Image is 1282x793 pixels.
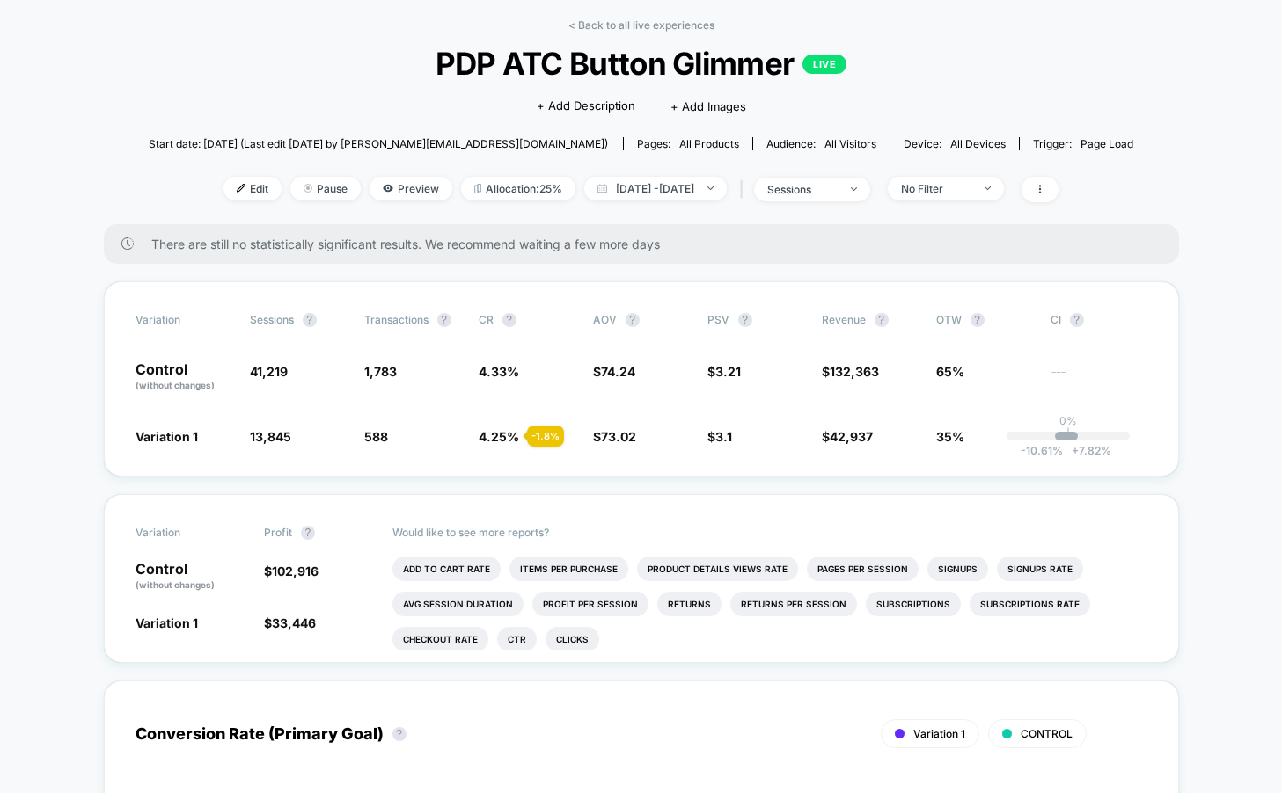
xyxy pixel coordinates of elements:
div: Trigger: [1033,137,1133,150]
li: Items Per Purchase [509,557,628,581]
span: Variation [136,313,232,327]
p: 0% [1059,414,1077,427]
li: Profit Per Session [532,592,648,616]
p: Control [136,562,246,592]
span: 3.21 [715,364,741,379]
li: Ctr [497,627,537,651]
button: ? [392,727,407,741]
span: Revenue [822,313,866,326]
span: Pause [290,177,361,200]
span: 65% [936,364,964,379]
span: Page Load [1081,137,1133,150]
img: rebalance [474,184,481,193]
li: Avg Session Duration [392,592,524,616]
a: < Back to all live experiences [568,18,714,32]
li: Add To Cart Rate [392,557,501,581]
span: Start date: [DATE] (Last edit [DATE] by [PERSON_NAME][EMAIL_ADDRESS][DOMAIN_NAME]) [149,137,608,150]
span: + Add Images [670,99,746,113]
span: PDP ATC Button Glimmer [198,45,1085,82]
li: Pages Per Session [807,557,919,581]
span: 13,845 [250,429,291,444]
div: Audience: [766,137,876,150]
span: Device: [890,137,1019,150]
span: Transactions [364,313,429,326]
span: There are still no statistically significant results. We recommend waiting a few more days [151,236,1144,251]
button: ? [1070,313,1084,327]
div: No Filter [901,182,971,195]
img: calendar [597,184,607,193]
span: 1,783 [364,364,397,379]
span: | [736,177,754,202]
span: --- [1051,367,1147,392]
img: end [707,186,714,190]
span: Variation 1 [913,727,965,740]
li: Signups [927,557,988,581]
span: Variation 1 [136,615,198,630]
button: ? [502,313,516,327]
span: 102,916 [272,564,319,578]
span: $ [593,364,635,379]
span: $ [822,364,879,379]
span: 35% [936,429,964,444]
span: (without changes) [136,579,215,590]
span: 132,363 [830,364,879,379]
span: $ [822,429,873,444]
span: 74.24 [601,364,635,379]
span: + [1072,444,1079,457]
img: edit [237,184,245,193]
span: 4.25 % [479,429,519,444]
li: Returns [657,592,722,616]
span: + Add Description [537,98,635,115]
span: Allocation: 25% [461,177,575,200]
span: $ [707,429,732,444]
span: Preview [370,177,452,200]
div: Pages: [637,137,739,150]
img: end [304,184,312,193]
span: OTW [936,313,1033,327]
li: Returns Per Session [730,592,857,616]
p: Would like to see more reports? [392,526,1147,539]
span: AOV [593,313,617,326]
img: end [985,186,991,190]
span: all devices [950,137,1006,150]
span: Profit [264,526,292,539]
span: 33,446 [272,615,316,630]
span: 7.82 % [1063,444,1111,457]
span: 3.1 [715,429,732,444]
span: $ [707,364,741,379]
button: ? [875,313,889,327]
span: Variation [136,526,232,540]
span: (without changes) [136,380,215,390]
p: Control [136,362,232,392]
span: 42,937 [830,429,873,444]
span: All Visitors [824,137,876,150]
button: ? [303,313,317,327]
li: Product Details Views Rate [637,557,798,581]
span: 41,219 [250,364,288,379]
li: Subscriptions Rate [970,592,1090,616]
span: CR [479,313,494,326]
button: ? [738,313,752,327]
span: 4.33 % [479,364,519,379]
li: Subscriptions [866,592,961,616]
p: LIVE [802,55,846,74]
button: ? [437,313,451,327]
span: all products [679,137,739,150]
button: ? [971,313,985,327]
span: CI [1051,313,1147,327]
span: Edit [223,177,282,200]
span: PSV [707,313,729,326]
li: Clicks [546,627,599,651]
button: ? [626,313,640,327]
span: Sessions [250,313,294,326]
span: 73.02 [601,429,636,444]
span: 588 [364,429,388,444]
button: ? [301,526,315,540]
span: [DATE] - [DATE] [584,177,727,200]
li: Signups Rate [997,557,1083,581]
span: $ [264,615,316,630]
span: Variation 1 [136,429,198,444]
div: - 1.8 % [527,426,564,447]
span: $ [264,564,319,578]
li: Checkout Rate [392,627,488,651]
